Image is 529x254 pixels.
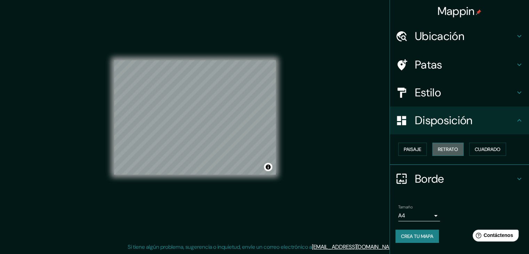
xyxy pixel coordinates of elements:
[404,146,421,152] font: Paisaje
[398,212,405,219] font: A4
[398,143,427,156] button: Paisaje
[312,243,398,251] a: [EMAIL_ADDRESS][DOMAIN_NAME]
[114,60,276,175] canvas: Mapa
[415,57,442,72] font: Patas
[467,227,521,246] iframe: Lanzador de widgets de ayuda
[415,113,472,128] font: Disposición
[469,143,506,156] button: Cuadrado
[390,51,529,79] div: Patas
[390,79,529,106] div: Estilo
[438,146,458,152] font: Retrato
[390,22,529,50] div: Ubicación
[401,233,433,239] font: Crea tu mapa
[415,85,441,100] font: Estilo
[438,4,475,18] font: Mappin
[390,165,529,193] div: Borde
[432,143,464,156] button: Retrato
[264,163,272,171] button: Activar o desactivar atribución
[128,243,312,251] font: Si tiene algún problema, sugerencia o inquietud, envíe un correo electrónico a
[476,9,481,15] img: pin-icon.png
[415,29,464,43] font: Ubicación
[390,106,529,134] div: Disposición
[415,172,444,186] font: Borde
[395,230,439,243] button: Crea tu mapa
[475,146,500,152] font: Cuadrado
[398,204,412,210] font: Tamaño
[398,210,440,221] div: A4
